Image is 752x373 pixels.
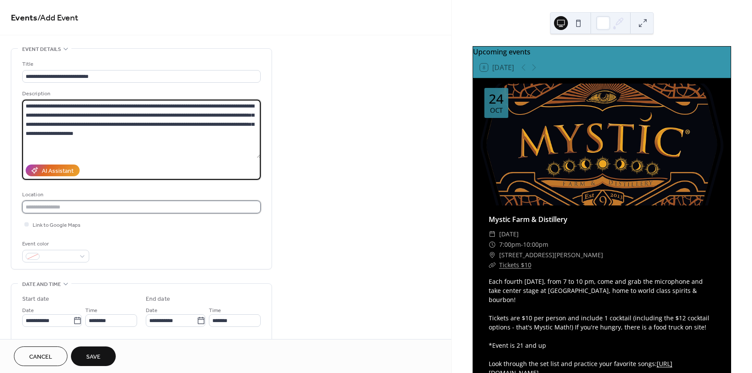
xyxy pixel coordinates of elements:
div: Description [22,89,259,98]
span: 10:00pm [523,239,548,250]
span: Time [209,306,221,315]
span: All day [33,338,48,347]
div: Title [22,60,259,69]
div: End date [146,295,170,304]
button: AI Assistant [26,165,80,176]
button: Save [71,346,116,366]
span: 7:00pm [499,239,521,250]
div: Location [22,190,259,199]
div: Oct [490,107,503,114]
span: - [521,239,523,250]
div: AI Assistant [42,167,74,176]
div: Start date [22,295,49,304]
div: ​ [489,229,496,239]
span: Event details [22,45,61,54]
span: Cancel [29,353,52,362]
span: Save [86,353,101,362]
span: Time [85,306,97,315]
span: [DATE] [499,229,519,239]
div: Event color [22,239,87,249]
span: Date [22,306,34,315]
span: Date and time [22,280,61,289]
div: 24 [489,92,504,105]
a: Tickets $10 [499,261,531,269]
button: Cancel [14,346,67,366]
div: Upcoming events [473,47,731,57]
span: Date [146,306,158,315]
span: Link to Google Maps [33,221,81,230]
div: ​ [489,250,496,260]
a: Events [11,10,37,27]
a: Mystic Farm & Distillery [489,215,567,224]
span: / Add Event [37,10,78,27]
div: ​ [489,239,496,250]
div: ​ [489,260,496,270]
span: [STREET_ADDRESS][PERSON_NAME] [499,250,603,260]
